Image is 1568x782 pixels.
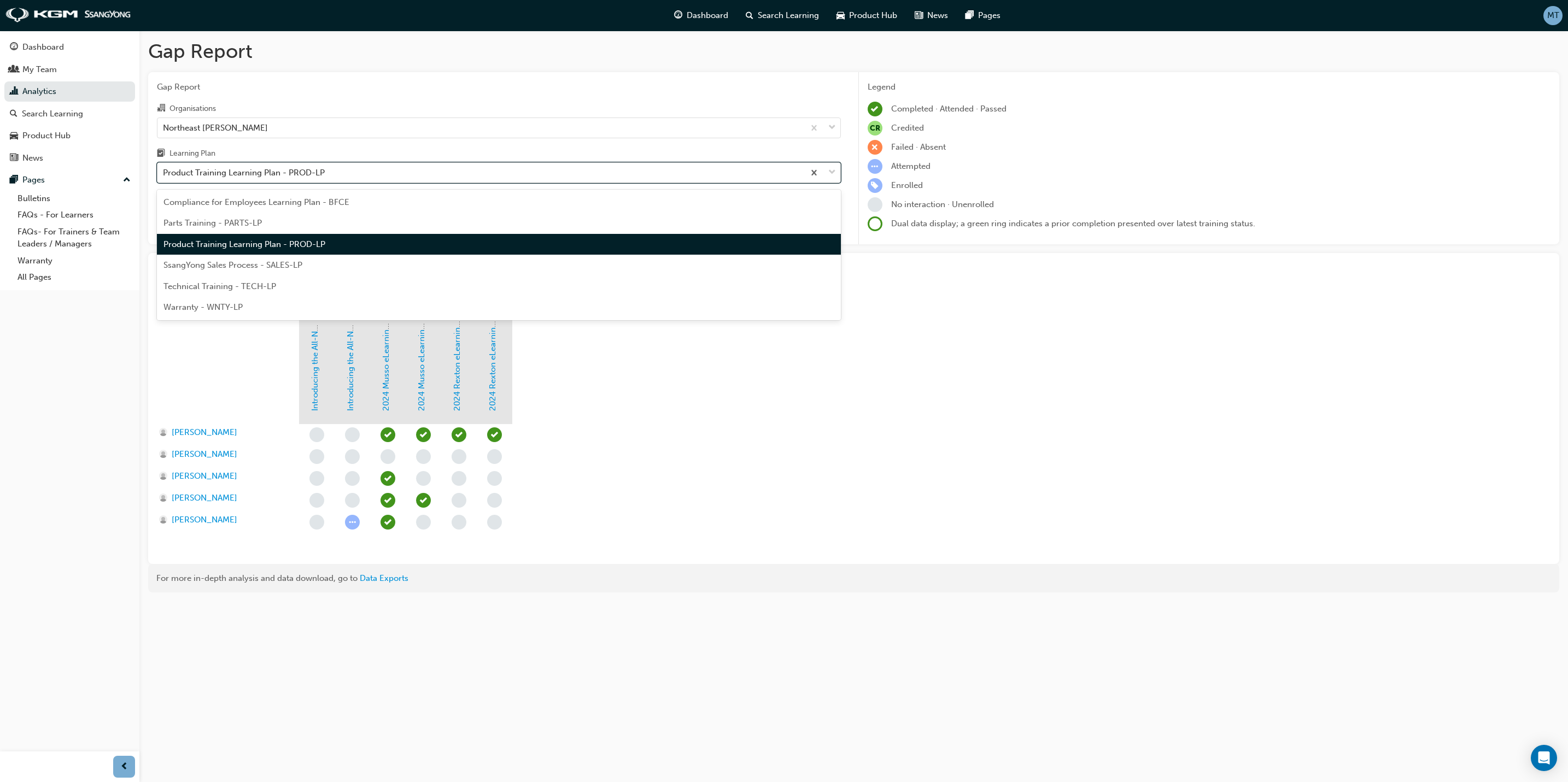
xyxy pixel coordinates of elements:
[868,197,882,212] span: learningRecordVerb_NONE-icon
[10,154,18,163] span: news-icon
[746,9,753,22] span: search-icon
[13,207,135,224] a: FAQs - For Learners
[891,180,923,190] span: Enrolled
[4,60,135,80] a: My Team
[891,219,1255,228] span: Dual data display; a green ring indicates a prior completion presented over latest training status.
[891,104,1007,114] span: Completed · Attended · Passed
[1547,9,1559,22] span: MT
[737,4,828,27] a: search-iconSearch Learning
[22,174,45,186] div: Pages
[828,166,836,180] span: down-icon
[452,427,466,442] span: learningRecordVerb_PASS-icon
[381,493,395,508] span: learningRecordVerb_PASS-icon
[868,159,882,174] span: learningRecordVerb_ATTEMPT-icon
[487,515,502,530] span: learningRecordVerb_NONE-icon
[157,104,165,114] span: organisation-icon
[957,4,1009,27] a: pages-iconPages
[157,81,841,93] span: Gap Report
[381,515,395,530] span: learningRecordVerb_PASS-icon
[159,448,289,461] a: [PERSON_NAME]
[381,471,395,486] span: learningRecordVerb_PASS-icon
[148,39,1559,63] h1: Gap Report
[4,35,135,170] button: DashboardMy TeamAnalyticsSearch LearningProduct HubNews
[159,426,289,439] a: [PERSON_NAME]
[172,492,237,504] span: [PERSON_NAME]
[10,43,18,52] span: guage-icon
[22,108,83,120] div: Search Learning
[10,109,17,119] span: search-icon
[345,493,360,508] span: learningRecordVerb_NONE-icon
[381,427,395,442] span: learningRecordVerb_PASS-icon
[309,471,324,486] span: learningRecordVerb_NONE-icon
[159,470,289,483] a: [PERSON_NAME]
[487,493,502,508] span: learningRecordVerb_NONE-icon
[163,302,243,312] span: Warranty - WNTY-LP
[13,252,135,269] a: Warranty
[452,471,466,486] span: learningRecordVerb_NONE-icon
[758,9,819,22] span: Search Learning
[868,178,882,193] span: learningRecordVerb_ENROLL-icon
[22,152,43,164] div: News
[172,426,237,439] span: [PERSON_NAME]
[487,427,502,442] span: learningRecordVerb_COMPLETE-icon
[10,87,18,97] span: chart-icon
[309,493,324,508] span: learningRecordVerb_NONE-icon
[163,260,302,270] span: SsangYong Sales Process - SALES-LP
[13,190,135,207] a: Bulletins
[5,8,131,23] img: kgm
[4,37,135,57] a: Dashboard
[310,272,320,411] a: Introducing the All-New KGM Actyon
[345,427,360,442] span: learningRecordVerb_NONE-icon
[163,218,262,228] span: Parts Training - PARTS-LP
[169,103,216,114] div: Organisations
[163,197,349,207] span: Compliance for Employees Learning Plan - BFCE
[487,449,502,464] span: learningRecordVerb_NONE-icon
[665,4,737,27] a: guage-iconDashboard
[360,573,408,583] a: Data Exports
[836,9,845,22] span: car-icon
[22,130,71,142] div: Product Hub
[452,449,466,464] span: learningRecordVerb_NONE-icon
[416,471,431,486] span: learningRecordVerb_NONE-icon
[159,492,289,504] a: [PERSON_NAME]
[849,9,897,22] span: Product Hub
[891,142,946,152] span: Failed · Absent
[927,9,948,22] span: News
[966,9,974,22] span: pages-icon
[4,170,135,190] button: Pages
[891,161,931,171] span: Attempted
[915,9,923,22] span: news-icon
[868,121,882,136] span: null-icon
[22,41,64,54] div: Dashboard
[169,148,215,159] div: Learning Plan
[487,471,502,486] span: learningRecordVerb_NONE-icon
[163,121,268,134] div: Northeast [PERSON_NAME]
[891,199,994,209] span: No interaction · Unenrolled
[172,470,237,483] span: [PERSON_NAME]
[4,126,135,146] a: Product Hub
[416,493,431,508] span: learningRecordVerb_COMPLETE-icon
[868,102,882,116] span: learningRecordVerb_COMPLETE-icon
[163,167,325,179] div: Product Training Learning Plan - PROD-LP
[687,9,728,22] span: Dashboard
[309,515,324,530] span: learningRecordVerb_NONE-icon
[309,449,324,464] span: learningRecordVerb_NONE-icon
[159,514,289,526] a: [PERSON_NAME]
[157,149,165,159] span: learningplan-icon
[381,449,395,464] span: learningRecordVerb_NONE-icon
[978,9,1001,22] span: Pages
[123,173,131,187] span: up-icon
[416,449,431,464] span: learningRecordVerb_NONE-icon
[13,269,135,286] a: All Pages
[452,515,466,530] span: learningRecordVerb_NONE-icon
[345,515,360,530] span: learningRecordVerb_ATTEMPT-icon
[1543,6,1563,25] button: MT
[10,131,18,141] span: car-icon
[868,140,882,155] span: learningRecordVerb_FAIL-icon
[172,448,237,461] span: [PERSON_NAME]
[416,515,431,530] span: learningRecordVerb_NONE-icon
[156,572,1551,585] div: For more in-depth analysis and data download, go to
[906,4,957,27] a: news-iconNews
[345,449,360,464] span: learningRecordVerb_NONE-icon
[4,104,135,124] a: Search Learning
